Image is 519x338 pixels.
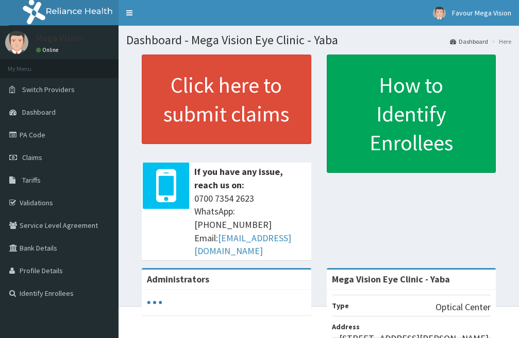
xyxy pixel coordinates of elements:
span: Dashboard [22,108,56,117]
b: If you have any issue, reach us on: [194,166,283,191]
p: Optical Center [436,300,491,314]
p: Mega Vision [36,33,83,43]
b: Address [332,322,360,331]
b: Administrators [147,273,209,285]
a: How to Identify Enrollees [327,55,496,173]
a: [EMAIL_ADDRESS][DOMAIN_NAME] [194,232,291,257]
img: User Image [433,7,446,20]
span: Favour Mega Vision [452,8,511,17]
li: Here [489,37,511,46]
span: Tariffs [22,175,41,185]
img: User Image [5,31,28,54]
a: Online [36,46,61,54]
b: Type [332,301,349,310]
span: Claims [22,153,42,162]
h1: Dashboard - Mega Vision Eye Clinic - Yaba [126,33,511,47]
a: Click here to submit claims [142,55,311,144]
strong: Mega Vision Eye Clinic - Yaba [332,273,450,285]
svg: audio-loading [147,295,162,310]
span: 0700 7354 2623 WhatsApp: [PHONE_NUMBER] Email: [194,192,306,258]
a: Dashboard [450,37,488,46]
span: Switch Providers [22,85,75,94]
